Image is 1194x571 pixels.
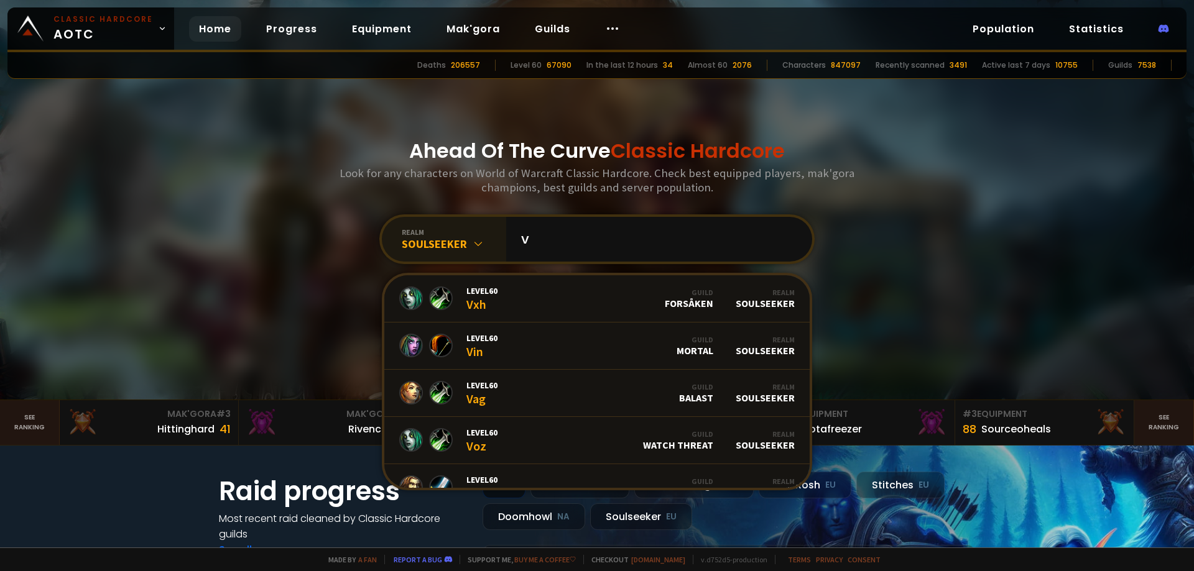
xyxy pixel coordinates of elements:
[466,427,497,438] span: Level 60
[246,408,410,421] div: Mak'Gora
[586,60,658,71] div: In the last 12 hours
[666,511,677,523] small: EU
[384,370,810,417] a: Level60VagGuildBALASTRealmSoulseeker
[7,7,174,50] a: Classic HardcoreAOTC
[483,503,585,530] div: Doomhowl
[963,16,1044,42] a: Population
[679,382,713,404] div: BALAST
[590,503,692,530] div: Soulseeker
[583,555,685,564] span: Checkout
[1059,16,1134,42] a: Statistics
[1108,60,1132,71] div: Guilds
[919,479,929,491] small: EU
[856,472,945,498] div: Stitches
[982,60,1050,71] div: Active last 7 days
[321,555,377,564] span: Made by
[466,474,497,485] span: Level 60
[239,400,418,445] a: Mak'Gora#2Rivench100
[466,474,497,501] div: Vue
[219,542,300,557] a: See all progress
[776,400,955,445] a: #2Equipment88Notafreezer
[358,555,377,564] a: a fan
[460,555,576,564] span: Support me,
[679,382,713,391] div: Guild
[736,335,795,344] div: Realm
[736,429,795,451] div: Soulseeker
[1055,60,1078,71] div: 10755
[384,275,810,322] a: Level60VxhGuildForsåkenRealmSoulseeker
[611,137,785,165] span: Classic Hardcore
[736,382,795,391] div: Realm
[402,237,506,251] div: Soulseeker
[451,60,480,71] div: 206557
[220,421,231,437] div: 41
[514,217,797,262] input: Search a character...
[736,429,795,439] div: Realm
[466,285,497,296] span: Level 60
[825,479,836,491] small: EU
[157,421,215,437] div: Hittinghard
[643,429,713,451] div: Watch Threat
[677,335,713,357] div: Mortal
[643,429,713,439] div: Guild
[1134,400,1194,445] a: Seeranking
[631,555,685,564] a: [DOMAIN_NAME]
[466,427,497,454] div: Voz
[736,288,795,309] div: Soulseeker
[525,16,580,42] a: Guilds
[788,555,811,564] a: Terms
[437,16,510,42] a: Mak'gora
[53,14,153,43] span: AOTC
[784,408,947,421] div: Equipment
[402,227,506,237] div: realm
[649,477,713,486] div: Guild
[348,421,387,437] div: Rivench
[649,477,713,498] div: Just Pull HC
[384,322,810,370] a: Level60VinGuildMortalRealmSoulseeker
[189,16,241,42] a: Home
[848,555,881,564] a: Consent
[759,472,851,498] div: Nek'Rosh
[547,60,572,71] div: 67090
[466,332,497,359] div: Vin
[677,335,713,344] div: Guild
[955,400,1134,445] a: #3Equipment88Sourceoheals
[981,421,1051,437] div: Sourceoheals
[963,408,1126,421] div: Equipment
[963,421,976,437] div: 88
[736,382,795,404] div: Soulseeker
[733,60,752,71] div: 2076
[67,408,231,421] div: Mak'Gora
[816,555,843,564] a: Privacy
[417,60,446,71] div: Deaths
[466,332,497,344] span: Level 60
[557,511,570,523] small: NA
[736,335,795,357] div: Soulseeker
[665,288,713,309] div: Forsåken
[394,555,442,564] a: Report a bug
[1137,60,1156,71] div: 7538
[831,60,861,71] div: 847097
[219,472,468,511] h1: Raid progress
[514,555,576,564] a: Buy me a coffee
[466,380,497,406] div: Vag
[802,421,862,437] div: Notafreezer
[342,16,422,42] a: Equipment
[256,16,327,42] a: Progress
[219,511,468,542] h4: Most recent raid cleaned by Classic Hardcore guilds
[384,464,810,511] a: Level60VueGuildJust Pull HCRealmSoulseeker
[736,477,795,498] div: Soulseeker
[736,288,795,297] div: Realm
[511,60,542,71] div: Level 60
[335,166,859,194] h3: Look for any characters on World of Warcraft Classic Hardcore. Check best equipped players, mak'g...
[466,380,497,391] span: Level 60
[736,477,795,486] div: Realm
[963,408,977,420] span: # 3
[876,60,945,71] div: Recently scanned
[384,417,810,464] a: Level60VozGuildWatch ThreatRealmSoulseeker
[688,60,728,71] div: Almost 60
[409,136,785,166] h1: Ahead Of The Curve
[466,285,497,312] div: Vxh
[53,14,153,25] small: Classic Hardcore
[663,60,673,71] div: 34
